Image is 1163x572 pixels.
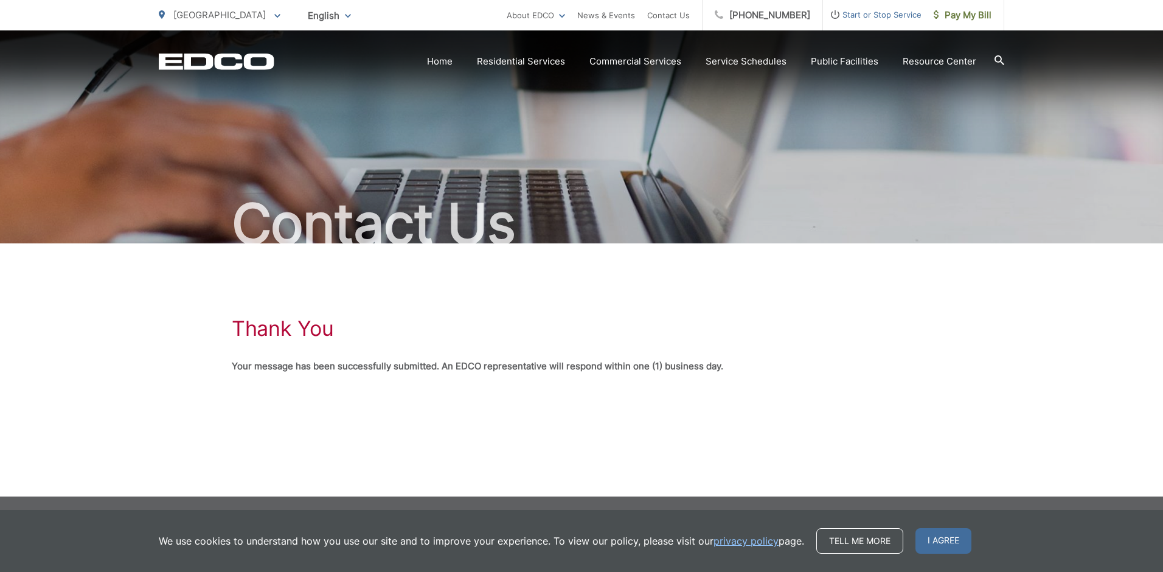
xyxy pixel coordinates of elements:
a: Commercial Services [589,54,681,69]
a: Tell me more [816,528,903,554]
strong: Your message has been successfully submitted. An EDCO representative will respond within one (1) ... [232,360,723,372]
h2: Contact Us [159,194,1004,254]
a: Resource Center [903,54,976,69]
p: We use cookies to understand how you use our site and to improve your experience. To view our pol... [159,534,804,548]
span: English [299,5,360,26]
a: EDCD logo. Return to the homepage. [159,53,274,70]
span: I agree [915,528,971,554]
a: Contact Us [647,8,690,23]
a: About EDCO [507,8,565,23]
a: News & Events [577,8,635,23]
h1: Thank You [232,316,333,341]
a: Home [427,54,453,69]
a: Residential Services [477,54,565,69]
a: Service Schedules [706,54,786,69]
a: Public Facilities [811,54,878,69]
span: [GEOGRAPHIC_DATA] [173,9,266,21]
span: Pay My Bill [934,8,991,23]
a: privacy policy [713,534,779,548]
